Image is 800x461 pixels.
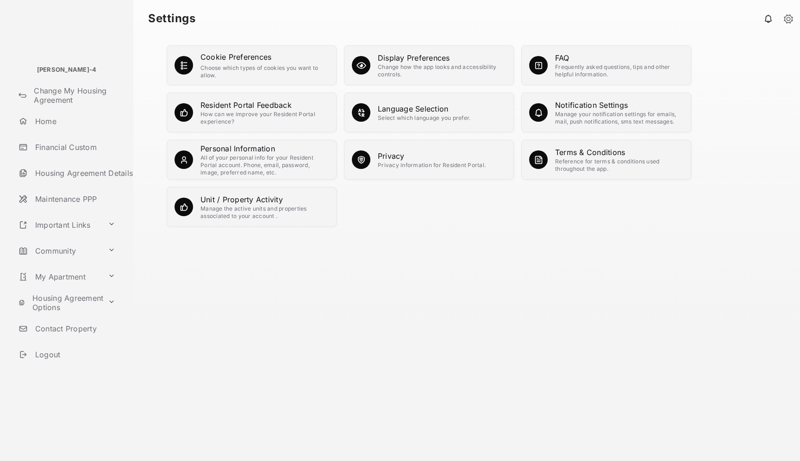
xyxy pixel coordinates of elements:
[15,188,133,210] a: Maintenance PPP
[15,240,104,262] a: Community
[555,100,683,111] div: Notification Settings
[378,52,506,63] div: Display Preferences
[555,52,683,78] a: FAQFrequently asked questions, tips and other helpful information.
[378,162,486,169] div: Privacy information for Resident Portal.
[555,147,683,173] a: Terms & ConditionsReference for terms & conditions used throughout the app.
[555,52,683,63] div: FAQ
[15,343,133,366] a: Logout
[555,100,683,125] a: Notification SettingsManage your notification settings for emails, mail, push notifications, sms ...
[555,63,683,78] div: Frequently asked questions, tips and other helpful information.
[378,63,506,78] div: Change how the app looks and accessibility controls.
[200,111,329,125] div: How can we improve your Resident Portal experience?
[200,100,329,111] div: Resident Portal Feedback
[15,318,133,340] a: Contact Property
[555,158,683,173] div: Reference for terms & conditions used throughout the app.
[378,150,486,169] a: PrivacyPrivacy information for Resident Portal.
[200,100,329,125] a: Resident Portal FeedbackHow can we improve your Resident Portal experience?
[378,103,470,122] a: Language SelectionSelect which language you prefer.
[15,162,133,184] a: Housing Agreement Details
[378,103,470,114] div: Language Selection
[15,214,104,236] a: Important Links
[555,147,683,158] div: Terms & Conditions
[200,143,329,154] div: Personal Information
[15,84,133,106] a: Change My Housing Agreement
[200,154,329,176] div: All of your personal info for your Resident Portal account. Phone, email, password, image, prefer...
[200,64,329,79] div: Choose which types of cookies you want to allow.
[15,292,104,314] a: Housing Agreement Options
[37,65,97,75] p: [PERSON_NAME]-4
[148,13,195,24] strong: Settings
[378,52,506,78] a: Display PreferencesChange how the app looks and accessibility controls.
[200,194,329,205] div: Unit / Property Activity
[555,111,683,125] div: Manage your notification settings for emails, mail, push notifications, sms text messages.
[200,51,271,62] div: Cookie Preferences
[15,110,133,132] a: Home
[15,136,133,158] a: Financial Custom
[15,266,104,288] a: My Apartment
[200,194,329,220] a: Unit / Property ActivityManage the active units and properties associated to your account .
[378,150,486,162] div: Privacy
[200,143,329,176] a: Personal InformationAll of your personal info for your Resident Portal account. Phone, email, pas...
[378,114,470,122] div: Select which language you prefer.
[200,205,329,220] div: Manage the active units and properties associated to your account .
